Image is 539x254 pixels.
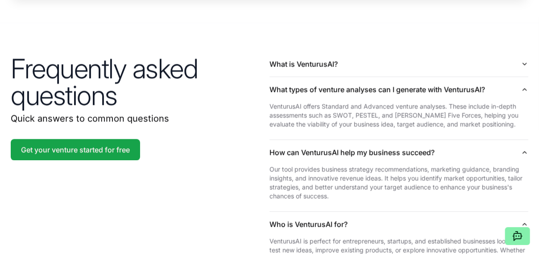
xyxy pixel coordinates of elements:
div: How can VenturusAI help my business succeed? [269,165,528,212]
p: VenturusAI offers Standard and Advanced venture analyses. These include in-depth assessments such... [269,102,528,129]
div: What types of venture analyses can I generate with VenturusAI? [269,102,528,140]
button: Who is VenturusAI for? [269,212,528,237]
p: Quick answers to common questions [11,112,269,125]
button: How can VenturusAI help my business succeed? [269,140,528,165]
p: Our tool provides business strategy recommendations, marketing guidance, branding insights, and i... [269,165,528,201]
button: What is VenturusAI? [269,52,528,77]
h2: Frequently asked questions [11,55,269,109]
button: What types of venture analyses can I generate with VenturusAI? [269,77,528,102]
a: Get your venture started for free [11,139,140,161]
